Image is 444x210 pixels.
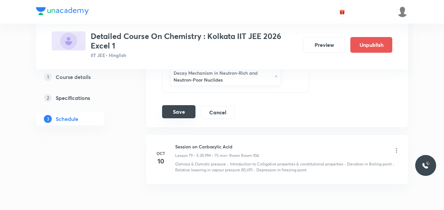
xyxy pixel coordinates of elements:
button: Cancel [201,106,234,119]
p: 1 [44,73,52,81]
p: 2 [44,94,52,102]
h3: Detailed Course On Chemistry : Kolkata IIT JEE 2026 Excel 1 [91,31,298,50]
button: Preview [303,37,345,53]
h6: Session on Carboxylic Acid [175,143,259,150]
p: IIT JEE • Hinglish [91,52,298,59]
a: 2Specifications [36,91,125,105]
img: Company Logo [36,7,89,15]
div: · [393,161,394,167]
p: Osmosis & Osmotic pressure [175,161,226,167]
p: Lesson 79 • 5:30 PM • 75 min [175,153,227,159]
p: 3 [44,115,52,123]
button: Save [162,105,195,118]
h5: Schedule [56,115,78,123]
h4: 10 [154,156,167,166]
h6: Decay Mechanism in Neutron-Rich and Neutron-Poor Nuclides [174,69,271,83]
button: Unpublish [350,37,392,53]
p: Relative lowering in vapour pressure (RLVP) [175,167,252,173]
p: Introduction to Colligative properties & constitutional properties [230,161,343,167]
a: Company Logo [36,7,89,17]
div: · [254,167,255,173]
img: Sudipta Bose [397,6,408,17]
button: avatar [337,7,347,17]
img: ttu [422,162,430,169]
img: avatar [339,9,345,15]
a: 1Course details [36,70,125,84]
h6: Oct [154,150,167,156]
h5: Specifications [56,94,90,102]
div: · [227,161,229,167]
p: • Room Room-104 [227,153,259,159]
div: · [344,161,346,167]
p: Elevation in Boiling point [347,161,392,167]
p: Depression in freezing point [256,167,306,173]
img: 404C3667-68B7-4C13-9179-1CC34D39D84D_plus.png [52,31,85,50]
h5: Course details [56,73,91,81]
